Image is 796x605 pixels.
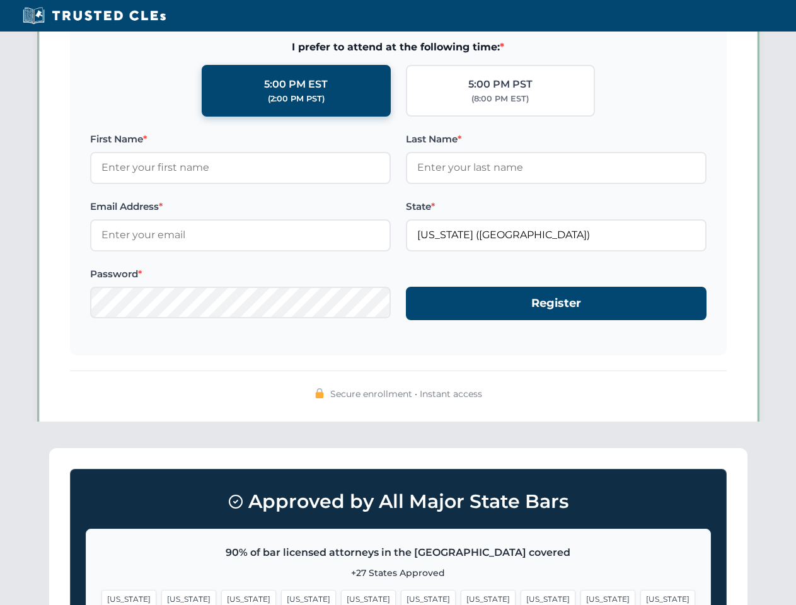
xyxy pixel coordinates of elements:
[264,76,328,93] div: 5:00 PM EST
[90,267,391,282] label: Password
[468,76,533,93] div: 5:00 PM PST
[90,199,391,214] label: Email Address
[406,287,707,320] button: Register
[406,199,707,214] label: State
[406,219,707,251] input: Florida (FL)
[268,93,325,105] div: (2:00 PM PST)
[19,6,170,25] img: Trusted CLEs
[90,152,391,183] input: Enter your first name
[406,152,707,183] input: Enter your last name
[90,219,391,251] input: Enter your email
[101,566,695,580] p: +27 States Approved
[314,388,325,398] img: 🔒
[330,387,482,401] span: Secure enrollment • Instant access
[471,93,529,105] div: (8:00 PM EST)
[101,544,695,561] p: 90% of bar licensed attorneys in the [GEOGRAPHIC_DATA] covered
[86,485,711,519] h3: Approved by All Major State Bars
[90,132,391,147] label: First Name
[90,39,707,55] span: I prefer to attend at the following time:
[406,132,707,147] label: Last Name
